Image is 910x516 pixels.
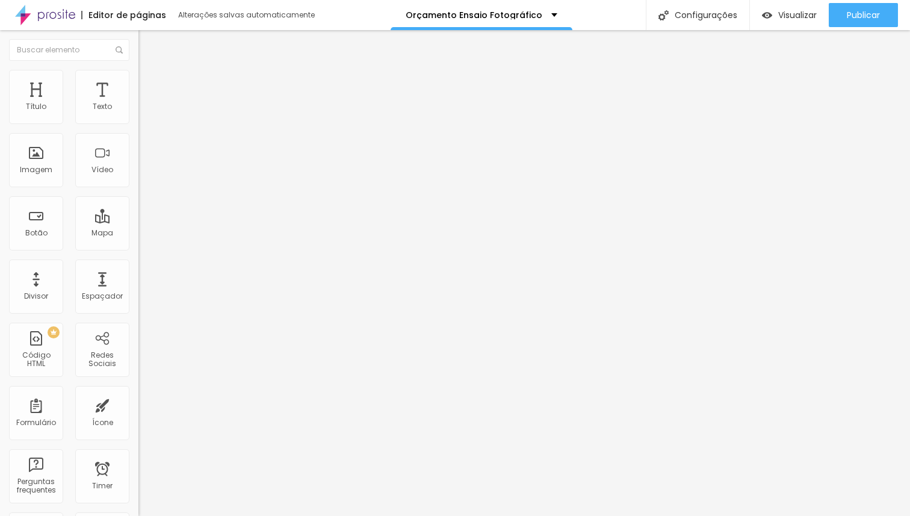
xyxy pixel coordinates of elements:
[91,166,113,174] div: Vídeo
[82,292,123,300] div: Espaçador
[829,3,898,27] button: Publicar
[762,10,772,20] img: view-1.svg
[178,11,317,19] div: Alterações salvas automaticamente
[26,102,46,111] div: Título
[78,351,126,368] div: Redes Sociais
[658,10,669,20] img: Icone
[116,46,123,54] img: Icone
[81,11,166,19] div: Editor de páginas
[25,229,48,237] div: Botão
[12,351,60,368] div: Código HTML
[92,418,113,427] div: Ícone
[93,102,112,111] div: Texto
[138,30,910,516] iframe: Editor
[406,11,542,19] p: Orçamento Ensaio Fotográfico
[778,10,817,20] span: Visualizar
[9,39,129,61] input: Buscar elemento
[847,10,880,20] span: Publicar
[16,418,56,427] div: Formulário
[91,229,113,237] div: Mapa
[20,166,52,174] div: Imagem
[12,477,60,495] div: Perguntas frequentes
[750,3,829,27] button: Visualizar
[24,292,48,300] div: Divisor
[92,482,113,490] div: Timer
